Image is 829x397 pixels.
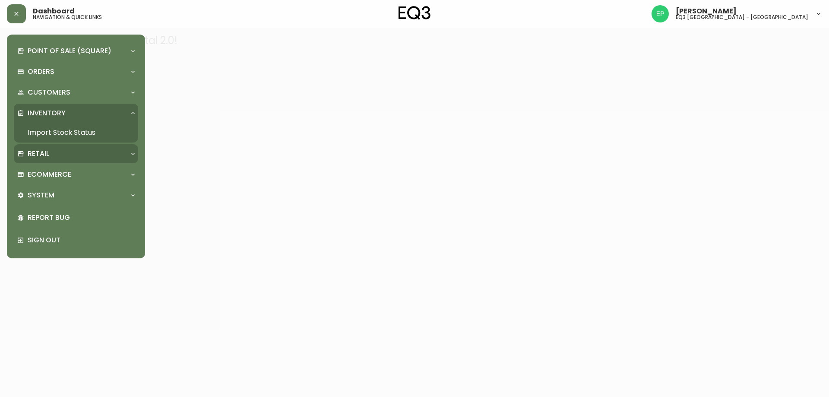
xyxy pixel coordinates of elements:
div: Retail [14,144,138,163]
div: Inventory [14,104,138,123]
img: logo [399,6,430,20]
p: Ecommerce [28,170,71,179]
p: Inventory [28,108,66,118]
div: Sign Out [14,229,138,251]
h5: navigation & quick links [33,15,102,20]
div: Report Bug [14,206,138,229]
span: [PERSON_NAME] [676,8,737,15]
p: Retail [28,149,49,159]
div: Orders [14,62,138,81]
h5: eq3 [GEOGRAPHIC_DATA] - [GEOGRAPHIC_DATA] [676,15,808,20]
img: edb0eb29d4ff191ed42d19acdf48d771 [652,5,669,22]
div: Customers [14,83,138,102]
span: Dashboard [33,8,75,15]
p: Point of Sale (Square) [28,46,111,56]
p: Customers [28,88,70,97]
p: Sign Out [28,235,135,245]
p: System [28,191,54,200]
div: Ecommerce [14,165,138,184]
p: Report Bug [28,213,135,222]
div: System [14,186,138,205]
div: Point of Sale (Square) [14,41,138,60]
p: Orders [28,67,54,76]
a: Import Stock Status [14,123,138,143]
